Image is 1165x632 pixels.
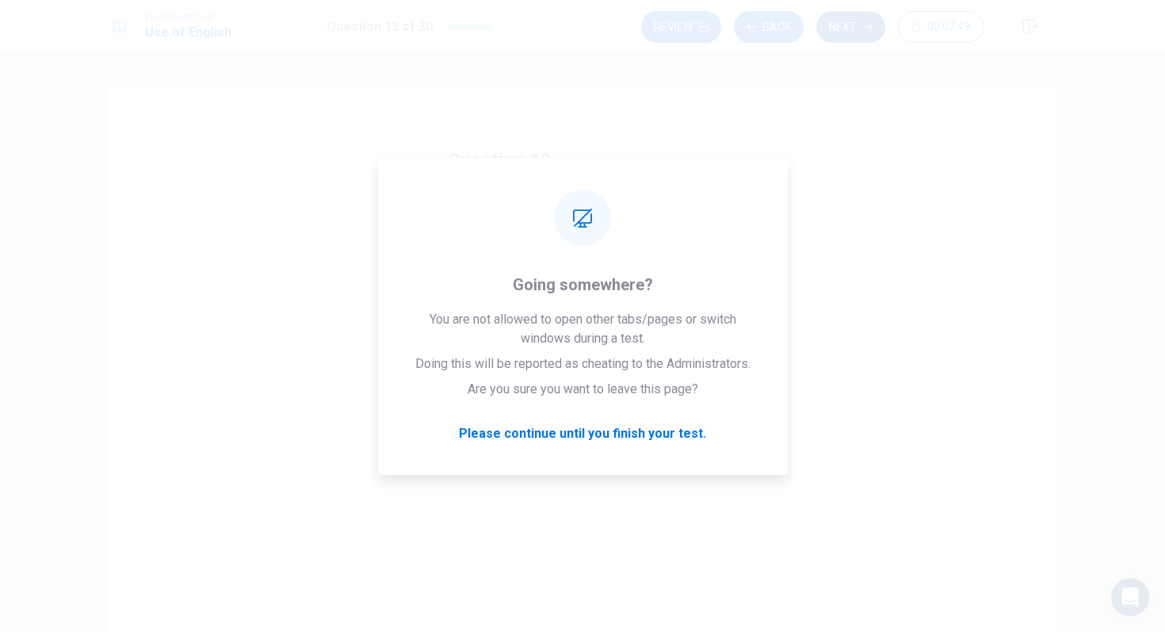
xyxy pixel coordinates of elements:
h1: Use of English [145,23,231,42]
div: Open Intercom Messenger [1111,578,1149,616]
button: Aby [448,236,717,276]
span: in [487,351,496,370]
div: A [455,243,480,269]
button: Dat [448,393,717,433]
h1: Question 13 of 30 [327,17,433,36]
div: C [455,348,480,373]
button: 00:07:49 [898,11,984,43]
span: at [487,404,497,423]
span: [PERSON_NAME] was born ___ April. [448,192,717,211]
button: Next [816,11,885,43]
span: on [487,299,500,318]
span: 00:07:49 [927,21,970,33]
h4: Question 13 [448,147,717,173]
div: D [455,400,480,426]
button: Bon [448,289,717,328]
button: Cin [448,341,717,381]
div: B [455,296,480,321]
span: by [487,247,500,266]
button: Review [641,11,721,43]
button: Back [734,11,804,43]
span: Placement Test [145,12,231,23]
